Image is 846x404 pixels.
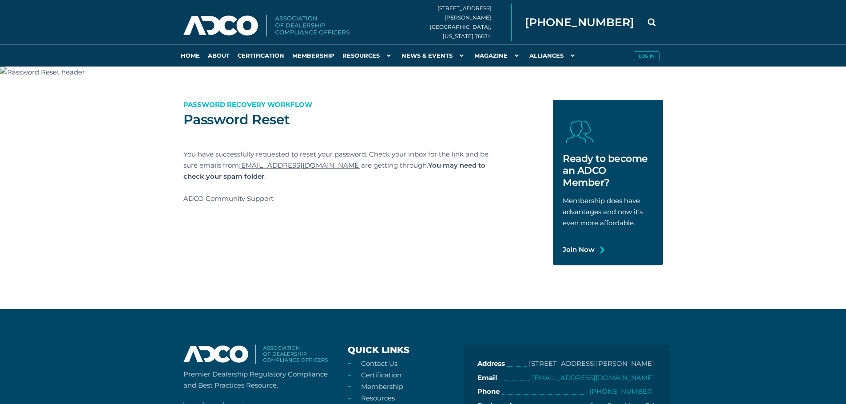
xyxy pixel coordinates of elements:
[563,195,653,228] p: Membership does have advantages and now it's even more affordable.
[529,358,654,370] p: [STREET_ADDRESS][PERSON_NAME]
[397,44,470,67] a: News & Events
[239,161,361,169] a: [EMAIL_ADDRESS][DOMAIN_NAME]
[348,345,458,356] h3: Quick Links
[338,44,397,67] a: Resources
[234,44,288,67] a: Certification
[430,4,512,41] div: [STREET_ADDRESS][PERSON_NAME] [GEOGRAPHIC_DATA], [US_STATE] 76034
[563,244,595,255] a: Join Now
[204,44,234,67] a: About
[589,387,654,396] a: [PHONE_NUMBER]
[470,44,525,67] a: Magazine
[361,394,395,402] a: Resources
[177,44,204,67] a: Home
[288,44,338,67] a: Membership
[563,153,653,188] h2: Ready to become an ADCO Member?
[532,373,654,382] a: [EMAIL_ADDRESS][DOMAIN_NAME]
[477,372,497,384] b: Email
[361,371,401,379] a: Certification
[477,358,505,370] b: Address
[361,382,403,391] a: Membership
[183,193,499,204] p: ADCO Community Support
[630,44,663,67] a: Log in
[525,44,581,67] a: Alliances
[183,369,334,391] p: Premier Dealership Regulatory Compliance and Best Practices Resource.
[634,51,659,61] button: Log in
[183,345,328,364] img: association-of-dealership-compliance-officers-logo2023.svg
[183,99,499,110] p: Password Recovery Workflow
[183,15,350,37] img: Association of Dealership Compliance Officers logo
[183,149,499,182] p: You have successfully requested to reset your password. Check your inbox for the link and be sure...
[183,111,499,129] h1: Password Reset
[525,17,634,28] span: [PHONE_NUMBER]
[477,386,500,398] b: Phone
[361,359,397,368] a: Contact Us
